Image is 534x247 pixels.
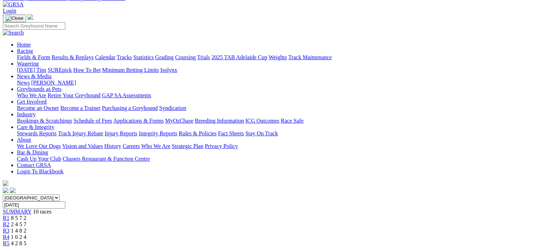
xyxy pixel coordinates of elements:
[3,22,65,30] input: Search
[17,124,54,130] a: Care & Integrity
[6,16,23,21] img: Close
[17,156,531,162] div: Bar & Dining
[17,156,61,162] a: Cash Up Your Club
[3,240,10,246] a: R5
[17,105,59,111] a: Become an Owner
[3,201,65,209] input: Select date
[17,80,30,86] a: News
[117,54,132,60] a: Tracks
[17,54,531,61] div: Racing
[133,54,154,60] a: Statistics
[28,14,33,20] img: logo-grsa-white.png
[17,130,531,137] div: Care & Integrity
[17,137,31,143] a: About
[3,215,10,221] a: R1
[17,92,531,99] div: Greyhounds as Pets
[48,92,101,98] a: Retire Your Greyhound
[159,105,186,111] a: Syndication
[122,143,140,149] a: Careers
[197,54,210,60] a: Trials
[172,143,203,149] a: Strategic Plan
[58,130,103,136] a: Track Injury Rebate
[48,67,72,73] a: SUREpick
[17,162,51,168] a: Contact GRSA
[179,130,217,136] a: Rules & Policies
[3,228,10,234] a: R3
[3,8,16,14] a: Login
[288,54,332,60] a: Track Maintenance
[218,130,244,136] a: Fact Sheets
[17,73,52,79] a: News & Media
[102,92,151,98] a: GAP SA Assessments
[165,118,193,124] a: MyOzChase
[17,67,531,73] div: Wagering
[3,221,10,227] a: R2
[17,111,36,117] a: Industry
[73,67,101,73] a: How To Bet
[17,48,33,54] a: Racing
[17,42,31,48] a: Home
[175,54,196,60] a: Coursing
[31,80,76,86] a: [PERSON_NAME]
[17,67,46,73] a: [DATE] Tips
[139,130,177,136] a: Integrity Reports
[3,1,24,8] img: GRSA
[269,54,287,60] a: Weights
[245,118,279,124] a: ICG Outcomes
[17,149,48,155] a: Bar & Dining
[3,14,26,22] button: Toggle navigation
[17,118,72,124] a: Bookings & Scratchings
[3,180,8,186] img: logo-grsa-white.png
[17,54,50,60] a: Fields & Form
[3,234,10,240] a: R4
[17,130,56,136] a: Stewards Reports
[17,105,531,111] div: Get Involved
[205,143,238,149] a: Privacy Policy
[160,67,177,73] a: Isolynx
[3,187,8,193] img: facebook.svg
[17,168,64,174] a: Login To Blackbook
[73,118,112,124] a: Schedule of Fees
[102,105,158,111] a: Purchasing a Greyhound
[104,143,121,149] a: History
[10,187,16,193] img: twitter.svg
[17,99,47,105] a: Get Involved
[11,240,26,246] span: 4 2 8 5
[113,118,164,124] a: Applications & Forms
[17,86,61,92] a: Greyhounds as Pets
[95,54,115,60] a: Calendar
[195,118,244,124] a: Breeding Information
[17,80,531,86] div: News & Media
[11,221,26,227] span: 2 4 5 7
[11,215,26,221] span: 8 5 7 2
[62,156,150,162] a: Chasers Restaurant & Function Centre
[104,130,137,136] a: Injury Reports
[17,118,531,124] div: Industry
[141,143,170,149] a: Who We Are
[3,209,31,215] a: SUMMARY
[60,105,101,111] a: Become a Trainer
[17,92,46,98] a: Who We Are
[211,54,267,60] a: 2025 TAB Adelaide Cup
[281,118,303,124] a: Race Safe
[245,130,278,136] a: Stay On Track
[17,143,61,149] a: We Love Our Dogs
[3,30,24,36] img: Search
[102,67,159,73] a: Minimum Betting Limits
[155,54,174,60] a: Grading
[52,54,94,60] a: Results & Replays
[33,209,52,215] span: 10 races
[62,143,103,149] a: Vision and Values
[11,228,26,234] span: 1 4 8 2
[17,143,531,149] div: About
[11,234,26,240] span: 1 6 2 4
[17,61,39,67] a: Wagering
